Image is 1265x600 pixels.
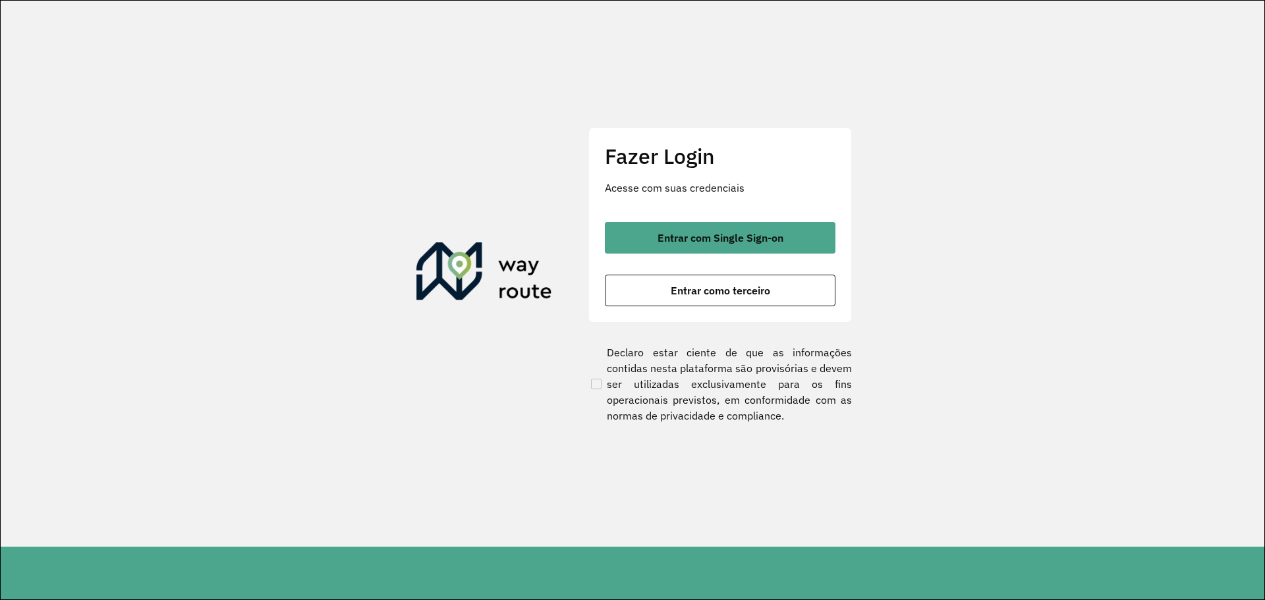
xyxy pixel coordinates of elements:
button: botão [605,275,835,306]
font: Fazer Login [605,142,715,170]
img: Roteirizador AmbevTech [416,242,552,306]
font: Entrar com Single Sign-on [658,231,783,244]
button: botão [605,222,835,254]
font: Acesse com suas credenciais [605,181,745,194]
font: Entrar como terceiro [671,284,770,297]
font: Declaro estar ciente de que as informações contidas nesta plataforma são provisórias e devem ser ... [607,346,852,422]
